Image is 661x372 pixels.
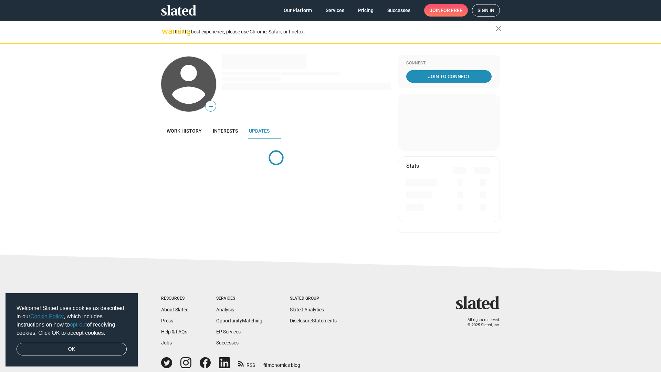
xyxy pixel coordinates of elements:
span: Services [326,4,344,17]
a: dismiss cookie message [17,343,127,356]
a: Successes [382,4,416,17]
span: film [263,362,272,368]
mat-card-title: Stats [406,162,419,169]
a: Work history [161,123,207,139]
a: EP Services [216,329,241,334]
div: Resources [161,296,189,301]
span: — [206,102,216,111]
a: Interests [207,123,243,139]
a: RSS [238,358,255,369]
span: Successes [387,4,410,17]
a: Successes [216,340,239,345]
span: Join [430,4,462,17]
span: Welcome! Slated uses cookies as described in our , which includes instructions on how to of recei... [17,304,127,337]
a: Jobs [161,340,172,345]
span: for free [441,4,462,17]
a: Cookie Policy [30,313,64,319]
a: Pricing [353,4,379,17]
span: Our Platform [284,4,312,17]
span: Updates [249,128,270,134]
span: Work history [167,128,202,134]
div: Services [216,296,262,301]
div: Connect [406,61,492,66]
a: Help & FAQs [161,329,187,334]
a: Join To Connect [406,70,492,83]
a: opt-out [70,322,87,328]
p: All rights reserved. © 2025 Slated, Inc. [460,318,500,328]
mat-icon: warning [162,27,170,35]
a: Slated Analytics [290,307,324,312]
a: Joinfor free [424,4,468,17]
a: Our Platform [278,4,317,17]
a: OpportunityMatching [216,318,262,323]
div: Slated Group [290,296,337,301]
a: filmonomics blog [263,356,300,369]
a: Services [320,4,350,17]
a: Updates [243,123,275,139]
a: Sign in [472,4,500,17]
a: About Slated [161,307,189,312]
div: For the best experience, please use Chrome, Safari, or Firefox. [175,27,496,37]
span: Interests [213,128,238,134]
span: Pricing [358,4,374,17]
a: DisclosureStatements [290,318,337,323]
span: Sign in [478,4,494,16]
div: cookieconsent [6,293,138,367]
mat-icon: close [494,24,503,33]
a: Analysis [216,307,234,312]
span: Join To Connect [408,70,490,83]
a: Press [161,318,173,323]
